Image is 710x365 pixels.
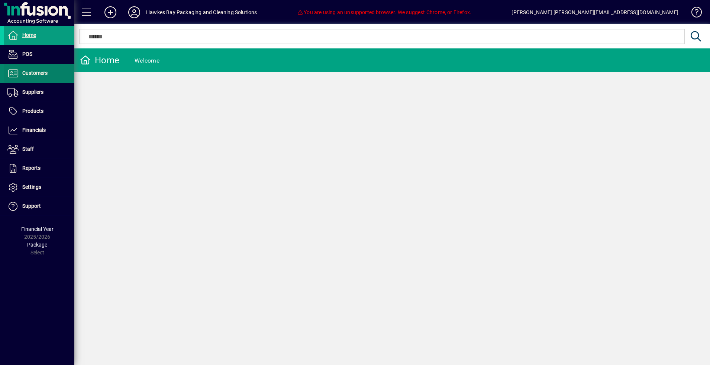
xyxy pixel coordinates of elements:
a: POS [4,45,74,64]
button: Add [99,6,122,19]
span: Reports [22,165,41,171]
span: Financial Year [21,226,54,232]
div: Home [80,54,119,66]
button: Profile [122,6,146,19]
div: Hawkes Bay Packaging and Cleaning Solutions [146,6,257,18]
a: Products [4,102,74,121]
span: Products [22,108,43,114]
span: You are using an unsupported browser. We suggest Chrome, or Firefox. [297,9,471,15]
a: Support [4,197,74,216]
span: Financials [22,127,46,133]
a: Settings [4,178,74,197]
span: Package [27,242,47,248]
span: Home [22,32,36,38]
a: Reports [4,159,74,178]
span: Staff [22,146,34,152]
span: Settings [22,184,41,190]
div: Welcome [135,55,159,67]
span: Suppliers [22,89,43,95]
div: [PERSON_NAME] [PERSON_NAME][EMAIL_ADDRESS][DOMAIN_NAME] [511,6,678,18]
a: Staff [4,140,74,159]
a: Knowledge Base [686,1,701,26]
span: Customers [22,70,48,76]
a: Suppliers [4,83,74,102]
a: Customers [4,64,74,83]
span: Support [22,203,41,209]
a: Financials [4,121,74,140]
span: POS [22,51,32,57]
